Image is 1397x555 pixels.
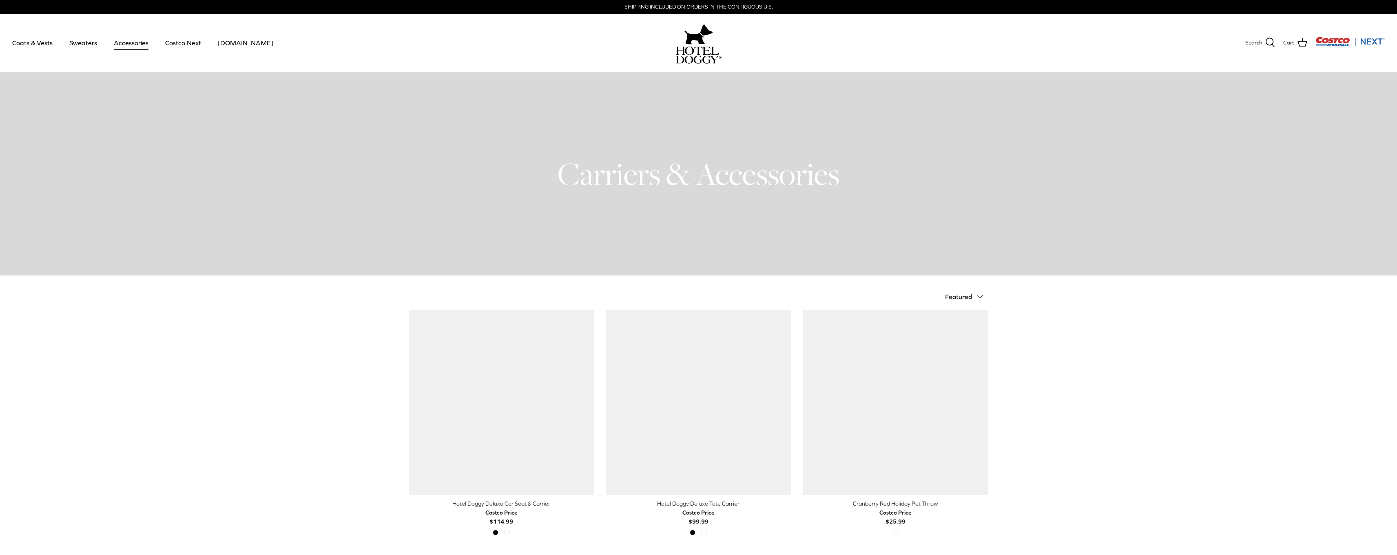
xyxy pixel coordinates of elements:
[210,29,281,57] a: [DOMAIN_NAME]
[409,499,594,508] div: Hotel Doggy Deluxe Car Seat & Carrier
[606,310,791,495] a: Hotel Doggy Deluxe Tote Carrier
[409,499,594,526] a: Hotel Doggy Deluxe Car Seat & Carrier Costco Price$114.99
[682,508,715,525] b: $99.99
[945,288,988,306] button: Featured
[485,508,518,517] div: Costco Price
[803,499,988,526] a: Cranberry Red Holiday Pet Throw Costco Price$25.99
[606,499,791,526] a: Hotel Doggy Deluxe Tote Carrier Costco Price$99.99
[1283,39,1294,47] span: Cart
[5,29,60,57] a: Coats & Vests
[1283,38,1307,48] a: Cart
[803,499,988,508] div: Cranberry Red Holiday Pet Throw
[409,310,594,495] a: Hotel Doggy Deluxe Car Seat & Carrier
[879,508,912,525] b: $25.99
[1315,36,1385,47] img: Costco Next
[945,293,972,300] span: Featured
[62,29,104,57] a: Sweaters
[682,508,715,517] div: Costco Price
[879,508,912,517] div: Costco Price
[684,22,713,47] img: hoteldoggy.com
[676,47,722,64] img: hoteldoggycom
[1315,42,1385,48] a: Visit Costco Next
[485,508,518,525] b: $114.99
[106,29,156,57] a: Accessories
[1245,39,1262,47] span: Search
[676,22,722,64] a: hoteldoggy.com hoteldoggycom
[606,499,791,508] div: Hotel Doggy Deluxe Tote Carrier
[1245,38,1275,48] a: Search
[409,154,988,194] h1: Carriers & Accessories
[158,29,208,57] a: Costco Next
[803,310,988,495] a: Cranberry Red Holiday Pet Throw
